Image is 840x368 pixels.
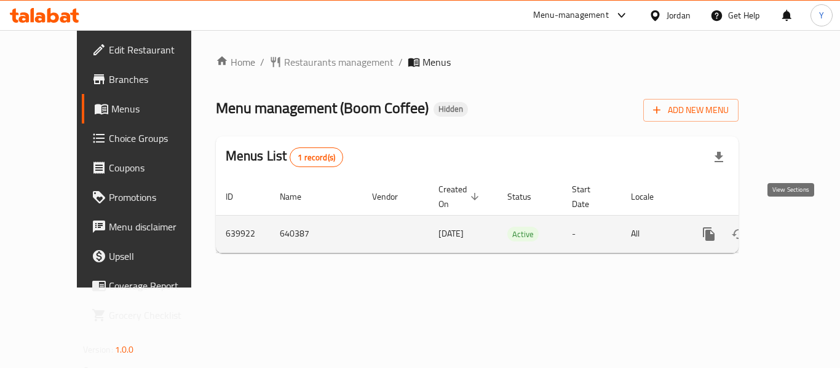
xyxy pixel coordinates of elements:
td: 639922 [216,215,270,253]
a: Home [216,55,255,69]
a: Menu disclaimer [82,212,217,241]
a: Coupons [82,153,217,182]
li: / [260,55,264,69]
span: [DATE] [438,225,464,241]
td: 640387 [270,215,362,253]
a: Branches [82,65,217,94]
span: Active [507,227,539,241]
div: Export file [704,143,734,172]
span: Menus [422,55,451,69]
span: 1.0.0 [115,342,134,358]
span: ID [226,189,249,204]
span: Hidden [434,104,468,114]
span: Coupons [109,160,207,175]
div: Hidden [434,102,468,117]
span: 1 record(s) [290,152,343,163]
span: Status [507,189,547,204]
div: Active [507,227,539,241]
nav: breadcrumb [216,55,739,69]
td: - [562,215,621,253]
span: Menus [111,101,207,116]
span: Vendor [372,189,414,204]
span: Version: [83,342,113,358]
a: Coverage Report [82,271,217,300]
div: Menu-management [533,8,609,23]
span: Menu management ( Boom Coffee ) [216,94,429,122]
a: Restaurants management [269,55,394,69]
span: Grocery Checklist [109,308,207,323]
span: Coverage Report [109,278,207,293]
span: Edit Restaurant [109,42,207,57]
table: enhanced table [216,178,822,253]
th: Actions [684,178,822,216]
span: Add New Menu [653,103,729,118]
a: Promotions [82,182,217,212]
span: Branches [109,72,207,87]
td: All [621,215,684,253]
span: Y [819,9,824,22]
span: Menu disclaimer [109,219,207,234]
span: Promotions [109,190,207,205]
button: more [694,219,724,249]
div: Jordan [667,9,691,22]
a: Upsell [82,241,217,271]
span: Created On [438,182,483,211]
a: Grocery Checklist [82,300,217,330]
a: Choice Groups [82,123,217,153]
span: Locale [631,189,670,204]
span: Name [280,189,317,204]
span: Start Date [572,182,606,211]
a: Edit Restaurant [82,35,217,65]
span: Upsell [109,249,207,264]
span: Choice Groups [109,131,207,146]
h2: Menus List [226,147,343,167]
span: Restaurants management [284,55,394,69]
a: Menus [82,94,217,123]
li: / [398,55,403,69]
button: Add New Menu [643,99,739,122]
div: Total records count [290,147,343,167]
